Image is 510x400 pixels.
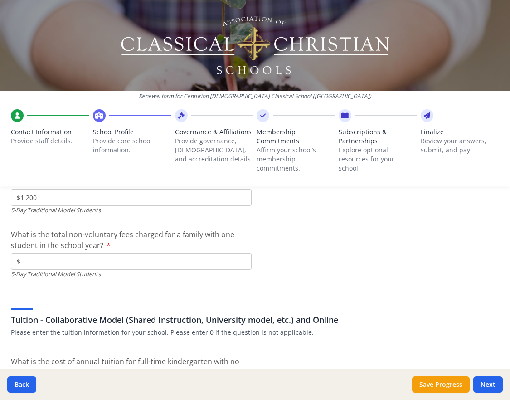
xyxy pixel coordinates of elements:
p: Provide staff details. [11,137,89,146]
p: Provide core school information. [93,137,171,155]
button: Save Progress [412,376,470,393]
span: School Profile [93,127,171,137]
div: 5-Day Traditional Model Students [11,206,252,215]
p: Review your answers, submit, and pay. [421,137,499,155]
span: Contact Information [11,127,89,137]
h3: Tuition - Collaborative Model (Shared Instruction, University model, etc.) and Online [11,313,499,326]
span: Finalize [421,127,499,137]
span: What is the total non-voluntary fees charged for a family with one student in the school year? [11,229,234,250]
img: Logo [119,14,391,77]
button: Back [7,376,36,393]
p: Please enter the tuition information for your school. Please enter 0 if the question is not appli... [11,328,499,337]
p: Provide governance, [DEMOGRAPHIC_DATA], and accreditation details. [175,137,253,164]
span: Membership Commitments [257,127,335,146]
p: Affirm your school’s membership commitments. [257,146,335,173]
div: 5-Day Traditional Model Students [11,270,252,278]
span: Subscriptions & Partnerships [339,127,417,146]
span: Governance & Affiliations [175,127,253,137]
p: Explore optional resources for your school. [339,146,417,173]
button: Next [473,376,503,393]
span: What is the cost of annual tuition for full-time kindergarten with no discounts included? [11,356,239,377]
